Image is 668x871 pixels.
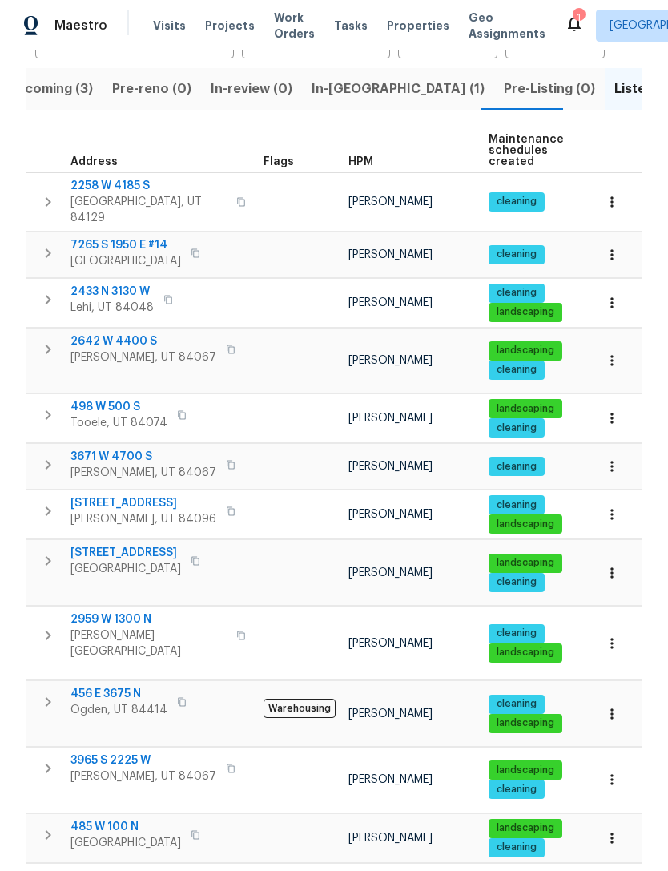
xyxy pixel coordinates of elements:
[490,627,543,640] span: cleaning
[70,284,154,300] span: 2433 N 3130 W
[490,344,561,357] span: landscaping
[70,702,167,718] span: Ogden, UT 84414
[70,194,227,226] span: [GEOGRAPHIC_DATA], UT 84129
[70,611,227,627] span: 2959 W 1300 N
[70,752,216,768] span: 3965 S 2225 W
[348,249,433,260] span: [PERSON_NAME]
[70,156,118,167] span: Address
[70,835,181,851] span: [GEOGRAPHIC_DATA]
[348,708,433,720] span: [PERSON_NAME]
[70,465,216,481] span: [PERSON_NAME], UT 84067
[490,195,543,208] span: cleaning
[348,297,433,308] span: [PERSON_NAME]
[54,18,107,34] span: Maestro
[70,511,216,527] span: [PERSON_NAME], UT 84096
[274,10,315,42] span: Work Orders
[70,495,216,511] span: [STREET_ADDRESS]
[490,498,543,512] span: cleaning
[70,561,181,577] span: [GEOGRAPHIC_DATA]
[70,768,216,784] span: [PERSON_NAME], UT 84067
[348,461,433,472] span: [PERSON_NAME]
[348,156,373,167] span: HPM
[70,686,167,702] span: 456 E 3675 N
[348,196,433,208] span: [PERSON_NAME]
[70,627,227,659] span: [PERSON_NAME][GEOGRAPHIC_DATA]
[7,78,93,100] span: Upcoming (3)
[153,18,186,34] span: Visits
[490,421,543,435] span: cleaning
[70,333,216,349] span: 2642 W 4400 S
[264,699,336,718] span: Warehousing
[70,253,181,269] span: [GEOGRAPHIC_DATA]
[490,716,561,730] span: landscaping
[490,248,543,261] span: cleaning
[573,10,584,26] div: 1
[504,78,595,100] span: Pre-Listing (0)
[469,10,545,42] span: Geo Assignments
[490,841,543,854] span: cleaning
[264,156,294,167] span: Flags
[205,18,255,34] span: Projects
[70,300,154,316] span: Lehi, UT 84048
[211,78,292,100] span: In-review (0)
[490,402,561,416] span: landscaping
[70,237,181,253] span: 7265 S 1950 E #14
[490,646,561,659] span: landscaping
[348,567,433,579] span: [PERSON_NAME]
[348,355,433,366] span: [PERSON_NAME]
[387,18,449,34] span: Properties
[490,286,543,300] span: cleaning
[490,575,543,589] span: cleaning
[490,697,543,711] span: cleaning
[70,349,216,365] span: [PERSON_NAME], UT 84067
[490,518,561,531] span: landscaping
[348,638,433,649] span: [PERSON_NAME]
[348,413,433,424] span: [PERSON_NAME]
[334,20,368,31] span: Tasks
[70,449,216,465] span: 3671 W 4700 S
[490,363,543,377] span: cleaning
[70,415,167,431] span: Tooele, UT 84074
[348,509,433,520] span: [PERSON_NAME]
[112,78,191,100] span: Pre-reno (0)
[490,821,561,835] span: landscaping
[70,819,181,835] span: 485 W 100 N
[70,178,227,194] span: 2258 W 4185 S
[490,556,561,570] span: landscaping
[70,399,167,415] span: 498 W 500 S
[490,460,543,474] span: cleaning
[348,833,433,844] span: [PERSON_NAME]
[490,783,543,796] span: cleaning
[490,764,561,777] span: landscaping
[490,305,561,319] span: landscaping
[348,774,433,785] span: [PERSON_NAME]
[70,545,181,561] span: [STREET_ADDRESS]
[489,134,564,167] span: Maintenance schedules created
[312,78,485,100] span: In-[GEOGRAPHIC_DATA] (1)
